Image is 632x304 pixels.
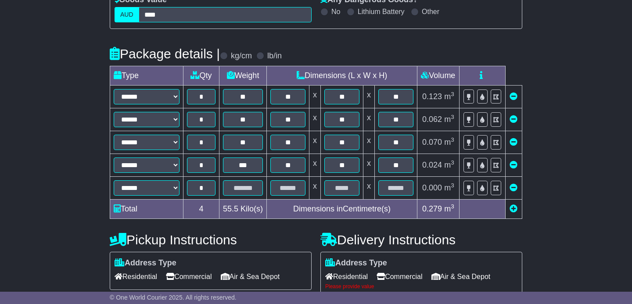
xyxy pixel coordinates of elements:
[422,204,442,213] span: 0.279
[363,154,375,176] td: x
[309,154,321,176] td: x
[325,270,368,283] span: Residential
[115,7,139,22] label: AUD
[451,136,454,143] sup: 3
[444,183,454,192] span: m
[183,199,219,218] td: 4
[363,108,375,131] td: x
[377,270,422,283] span: Commercial
[451,182,454,189] sup: 3
[444,138,454,147] span: m
[444,161,454,169] span: m
[422,115,442,124] span: 0.062
[110,199,183,218] td: Total
[115,270,157,283] span: Residential
[325,258,387,268] label: Address Type
[110,66,183,85] td: Type
[115,258,176,268] label: Address Type
[363,85,375,108] td: x
[325,283,517,290] div: Please provide value
[510,92,517,101] a: Remove this item
[444,204,454,213] span: m
[510,115,517,124] a: Remove this item
[219,199,267,218] td: Kilo(s)
[451,159,454,166] sup: 3
[451,91,454,97] sup: 3
[422,7,439,16] label: Other
[510,161,517,169] a: Remove this item
[267,51,282,61] label: lb/in
[451,114,454,120] sup: 3
[451,203,454,210] sup: 3
[444,92,454,101] span: m
[510,138,517,147] a: Remove this item
[309,108,321,131] td: x
[422,138,442,147] span: 0.070
[422,92,442,101] span: 0.123
[231,51,252,61] label: kg/cm
[110,232,312,247] h4: Pickup Instructions
[422,183,442,192] span: 0.000
[417,66,460,85] td: Volume
[444,115,454,124] span: m
[309,176,321,199] td: x
[166,270,212,283] span: Commercial
[223,204,238,213] span: 55.5
[320,232,522,247] h4: Delivery Instructions
[219,66,267,85] td: Weight
[267,66,417,85] td: Dimensions (L x W x H)
[309,131,321,154] td: x
[309,85,321,108] td: x
[431,270,491,283] span: Air & Sea Depot
[358,7,405,16] label: Lithium Battery
[331,7,340,16] label: No
[363,176,375,199] td: x
[510,204,517,213] a: Add new item
[110,46,220,61] h4: Package details |
[267,199,417,218] td: Dimensions in Centimetre(s)
[422,161,442,169] span: 0.024
[221,270,280,283] span: Air & Sea Depot
[110,294,237,301] span: © One World Courier 2025. All rights reserved.
[510,183,517,192] a: Remove this item
[363,131,375,154] td: x
[183,66,219,85] td: Qty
